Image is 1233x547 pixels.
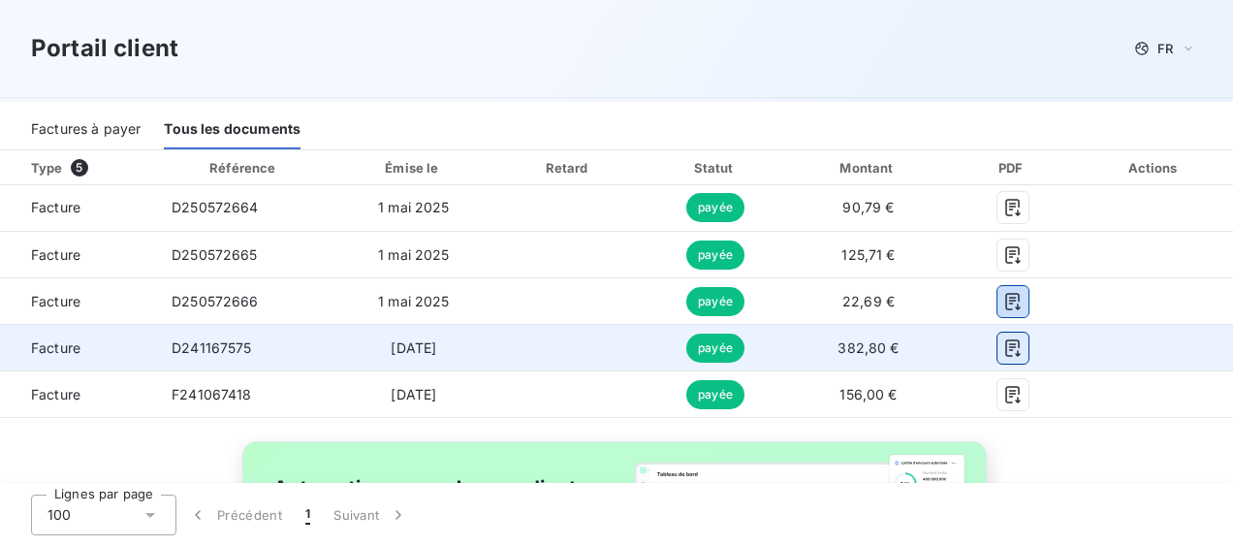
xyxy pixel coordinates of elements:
span: payée [686,193,744,222]
span: Facture [16,245,141,265]
span: Facture [16,338,141,358]
span: Facture [16,385,141,404]
span: FR [1157,41,1173,56]
div: Factures à payer [31,109,141,149]
button: Précédent [176,495,294,535]
div: Type [19,158,152,177]
div: Actions [1080,158,1229,177]
button: Suivant [322,495,420,535]
span: 90,79 € [842,199,894,215]
span: payée [686,241,744,270]
span: 5 [71,159,88,177]
button: 1 [294,495,322,535]
span: D250572664 [172,199,259,215]
div: Tous les documents [164,109,300,149]
span: 1 mai 2025 [378,293,450,309]
div: Montant [792,158,945,177]
span: F241067418 [172,386,252,402]
span: D250572666 [172,293,259,309]
span: payée [686,380,744,409]
span: payée [686,334,744,363]
span: 1 mai 2025 [378,246,450,263]
span: 100 [47,505,71,525]
span: 382,80 € [838,339,899,356]
span: 1 [305,505,310,525]
div: Statut [647,158,784,177]
div: PDF [953,158,1072,177]
span: [DATE] [391,339,436,356]
span: [DATE] [391,386,436,402]
span: D250572665 [172,246,258,263]
span: D241167575 [172,339,252,356]
div: Retard [498,158,639,177]
span: 125,71 € [841,246,895,263]
span: Facture [16,292,141,311]
span: payée [686,287,744,316]
span: Facture [16,198,141,217]
div: Référence [209,160,275,176]
div: Émise le [337,158,491,177]
span: 1 mai 2025 [378,199,450,215]
span: 156,00 € [839,386,897,402]
h3: Portail client [31,31,178,66]
span: 22,69 € [842,293,895,309]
